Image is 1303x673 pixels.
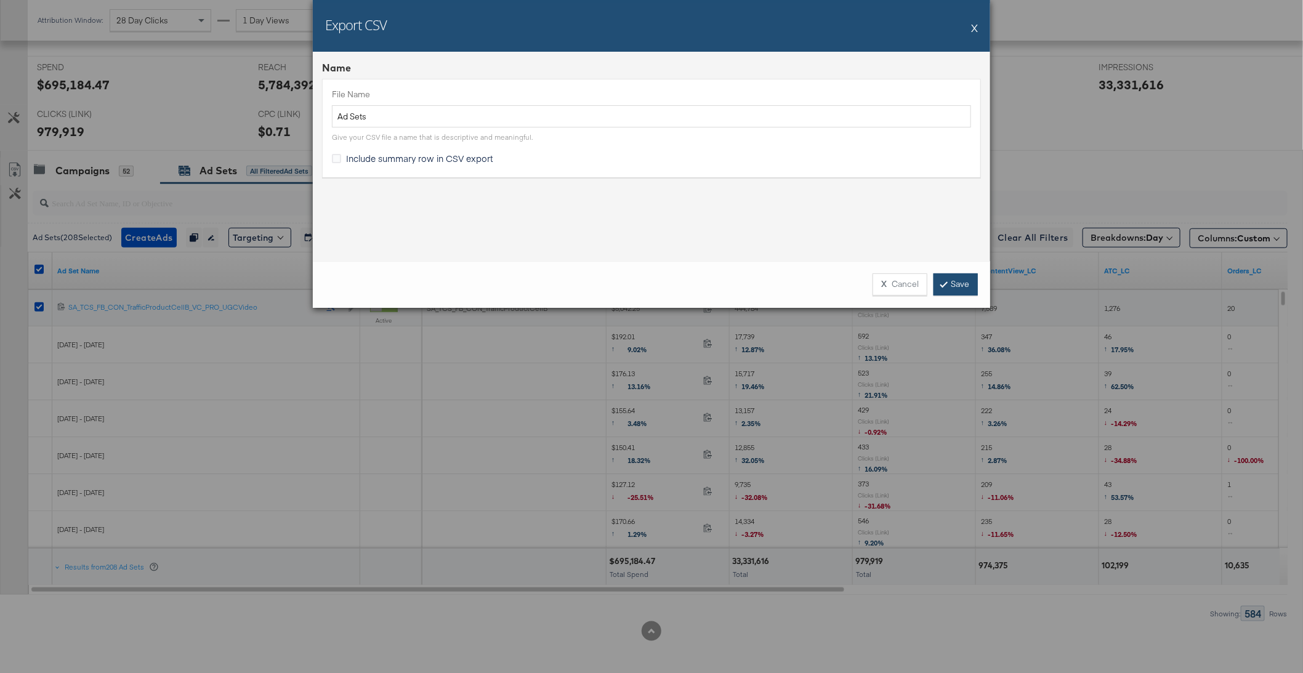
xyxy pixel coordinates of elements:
[325,15,387,34] h2: Export CSV
[873,273,927,296] button: XCancel
[332,89,971,100] label: File Name
[934,273,978,296] a: Save
[971,15,978,40] button: X
[332,132,533,142] div: Give your CSV file a name that is descriptive and meaningful.
[322,61,981,75] div: Name
[346,152,493,164] span: Include summary row in CSV export
[881,278,887,290] strong: X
